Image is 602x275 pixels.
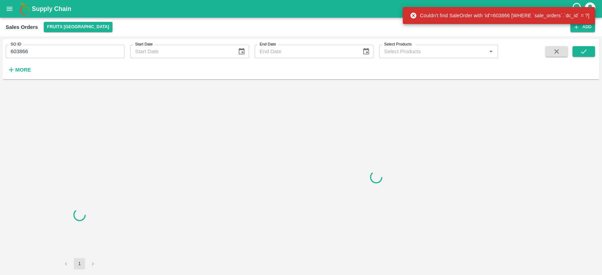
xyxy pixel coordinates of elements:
button: More [6,64,33,76]
input: Select Products [381,47,484,56]
label: SO ID [11,42,21,47]
button: Choose date [359,45,373,58]
label: Start Date [135,42,153,47]
label: Select Products [384,42,412,47]
input: End Date [255,45,357,58]
button: Open [486,47,495,56]
div: account of current user [584,1,596,16]
button: open drawer [1,1,18,17]
input: Enter SO ID [6,45,124,58]
div: Couldn't find SaleOrder with 'id'=603866 [WHERE `sale_orders`.`dc_id` = ?] [410,9,589,22]
b: Supply Chain [32,5,71,12]
button: Select DC [44,22,113,32]
a: Supply Chain [32,4,571,14]
button: Choose date [235,45,248,58]
div: customer-support [571,2,584,15]
nav: pagination navigation [59,258,99,269]
button: page 1 [74,258,85,269]
button: Add [570,22,595,32]
strong: More [15,67,31,73]
div: Sales Orders [6,23,38,32]
img: logo [18,2,32,16]
label: End Date [260,42,276,47]
input: Start Date [130,45,232,58]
